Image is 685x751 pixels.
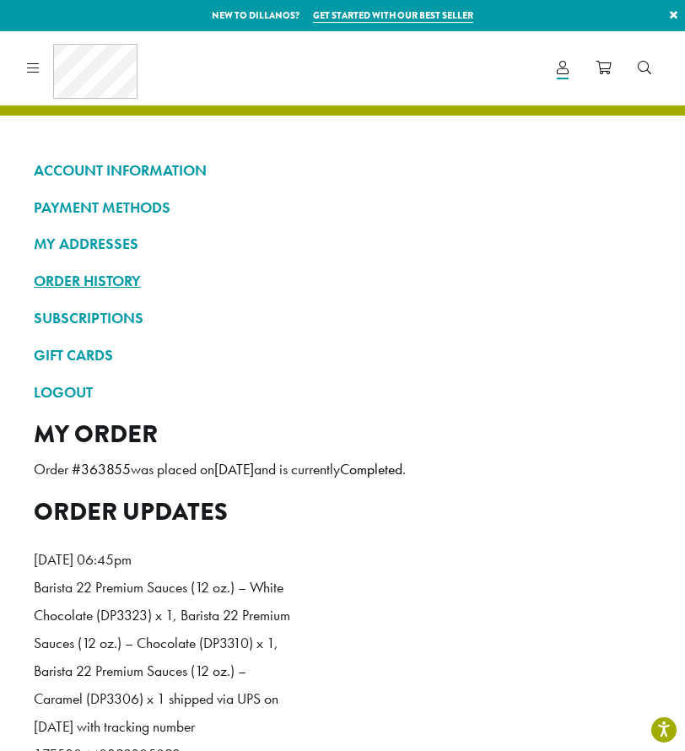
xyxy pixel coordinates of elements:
[34,193,651,222] a: PAYMENT METHODS
[313,8,473,23] a: Get started with our best seller
[34,156,651,420] nav: Account pages
[34,456,651,484] p: Order # was placed on and is currently .
[81,460,131,478] mark: 363855
[34,419,651,449] h2: My Order
[34,546,295,574] p: [DATE] 06:45pm
[34,497,651,527] h2: Order updates
[340,460,402,478] mark: Completed
[34,378,651,407] a: LOGOUT
[34,156,651,185] a: ACCOUNT INFORMATION
[624,54,665,82] a: Search
[34,230,651,258] a: MY ADDRESSES
[214,460,254,478] mark: [DATE]
[34,304,651,332] a: SUBSCRIPTIONS
[34,267,651,295] a: ORDER HISTORY
[34,341,651,370] a: GIFT CARDS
